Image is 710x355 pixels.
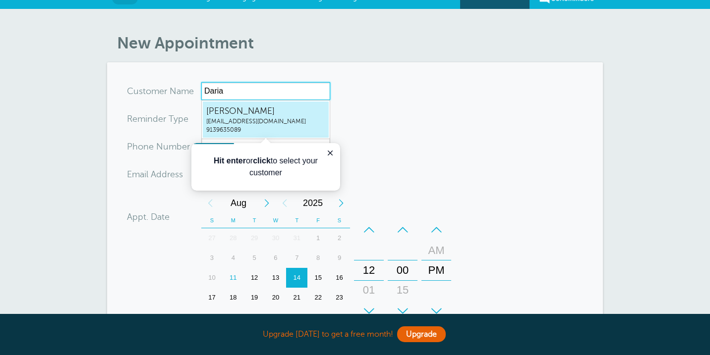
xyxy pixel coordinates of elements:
[307,288,329,307] div: 22
[244,307,265,327] div: Tuesday, August 26
[201,288,223,307] div: 17
[294,193,332,213] span: 2025
[201,248,223,268] div: 3
[201,288,223,307] div: Sunday, August 17
[127,142,143,151] span: Pho
[223,268,244,288] div: Today, Monday, August 11
[307,268,329,288] div: Friday, August 15
[286,307,307,327] div: Thursday, August 28
[107,324,603,345] div: Upgrade [DATE] to get a free month!
[223,213,244,228] th: M
[127,138,201,155] div: mber
[357,280,381,300] div: 01
[219,193,258,213] span: August
[127,212,170,221] label: Appt. Date
[286,248,307,268] div: Thursday, August 7
[265,307,287,327] div: Wednesday, August 27
[424,241,448,260] div: AM
[244,288,265,307] div: Tuesday, August 19
[307,307,329,327] div: Friday, August 29
[223,268,244,288] div: 11
[391,280,414,300] div: 15
[223,288,244,307] div: 18
[329,268,350,288] div: 16
[201,307,223,327] div: Sunday, August 24
[223,228,244,248] div: 28
[201,268,223,288] div: 10
[276,193,294,213] div: Previous Year
[265,268,287,288] div: 13
[329,213,350,228] th: S
[265,307,287,327] div: 27
[144,170,167,179] span: il Add
[332,193,350,213] div: Next Year
[265,268,287,288] div: Wednesday, August 13
[244,248,265,268] div: 5
[388,220,417,321] div: Minutes
[329,248,350,268] div: 9
[286,268,307,288] div: 14
[201,193,219,213] div: Previous Month
[117,34,603,52] h1: New Appointment
[307,213,329,228] th: F
[424,260,448,280] div: PM
[329,248,350,268] div: Saturday, August 9
[127,87,143,96] span: Cus
[329,228,350,248] div: 2
[265,228,287,248] div: Wednesday, July 30
[307,248,329,268] div: 8
[201,268,223,288] div: Sunday, August 10
[206,117,325,126] span: [EMAIL_ADDRESS][DOMAIN_NAME]
[244,288,265,307] div: 19
[286,248,307,268] div: 7
[127,82,201,100] div: ame
[244,268,265,288] div: Tuesday, August 12
[265,288,287,307] div: Wednesday, August 20
[201,307,223,327] div: 24
[265,213,287,228] th: W
[307,248,329,268] div: Friday, August 8
[201,213,223,228] th: S
[265,248,287,268] div: Wednesday, August 6
[244,228,265,248] div: 29
[223,307,244,327] div: 25
[391,260,414,280] div: 00
[265,288,287,307] div: 20
[201,248,223,268] div: Sunday, August 3
[223,248,244,268] div: Monday, August 4
[329,288,350,307] div: Saturday, August 23
[329,268,350,288] div: Saturday, August 16
[391,300,414,320] div: 30
[223,288,244,307] div: Monday, August 18
[258,193,276,213] div: Next Month
[223,307,244,327] div: Monday, August 25
[329,228,350,248] div: Saturday, August 2
[286,213,307,228] th: T
[307,228,329,248] div: Friday, August 1
[357,300,381,320] div: 02
[143,142,169,151] span: ne Nu
[265,228,287,248] div: 30
[191,143,340,191] iframe: tooltip
[244,248,265,268] div: Tuesday, August 5
[307,288,329,307] div: Friday, August 22
[201,228,223,248] div: 27
[286,268,307,288] div: Thursday, August 14
[329,307,350,327] div: Saturday, August 30
[244,307,265,327] div: 26
[307,307,329,327] div: 29
[329,288,350,307] div: 23
[265,248,287,268] div: 6
[307,228,329,248] div: 1
[286,228,307,248] div: 31
[206,105,325,117] span: [PERSON_NAME]
[223,248,244,268] div: 4
[357,260,381,280] div: 12
[286,288,307,307] div: Thursday, August 21
[307,268,329,288] div: 15
[223,228,244,248] div: Monday, July 28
